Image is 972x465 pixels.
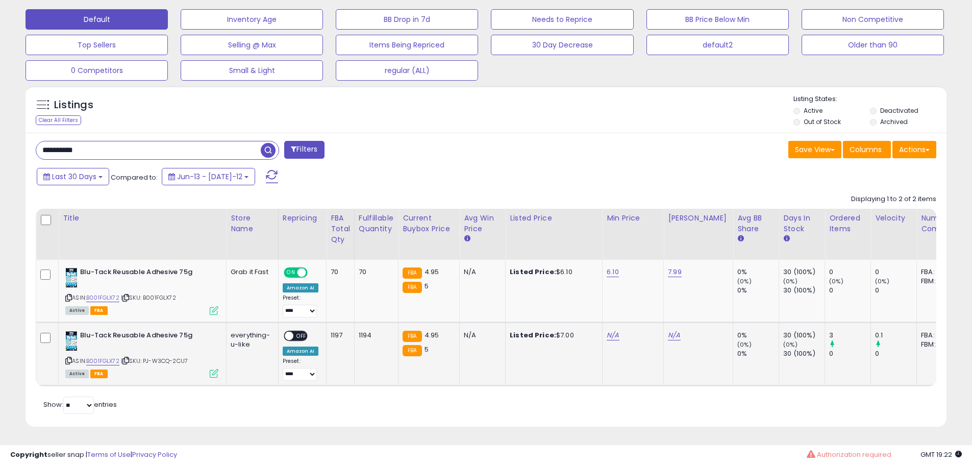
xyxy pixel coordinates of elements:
div: 0.1 [875,331,916,340]
div: Amazon AI [283,283,318,292]
span: OFF [306,268,322,277]
div: $6.10 [510,267,594,277]
label: Out of Stock [804,117,841,126]
a: Privacy Policy [132,450,177,459]
button: default2 [646,35,789,55]
b: Listed Price: [510,330,556,340]
span: Show: entries [43,400,117,409]
button: regular (ALL) [336,60,478,81]
span: FBA [90,370,108,378]
div: 30 (100%) [783,267,825,277]
div: 70 [331,267,346,277]
span: 5 [425,345,429,354]
img: 41mbwFwIhXL._SL40_.jpg [65,331,78,351]
div: 70 [359,267,390,277]
span: 2025-08-12 19:22 GMT [920,450,962,459]
div: 0% [737,331,779,340]
button: Save View [788,141,841,158]
small: (0%) [737,277,752,285]
a: N/A [668,330,680,340]
span: 4.95 [425,267,439,277]
div: 0 [875,349,916,358]
div: everything-u-like [231,331,270,349]
div: 30 (100%) [783,349,825,358]
div: Days In Stock [783,213,820,234]
small: FBA [403,282,421,293]
div: FBA Total Qty [331,213,350,245]
div: [PERSON_NAME] [668,213,729,224]
div: Min Price [607,213,659,224]
div: Store Name [231,213,274,234]
div: Preset: [283,295,318,317]
small: Avg Win Price. [464,234,470,243]
div: Num of Comp. [921,213,958,234]
p: Listing States: [793,94,946,104]
label: Archived [880,117,908,126]
div: 0 [829,286,870,295]
div: 0 [829,267,870,277]
div: Ordered Items [829,213,866,234]
small: FBA [403,267,421,279]
span: Last 30 Days [52,172,96,182]
div: 30 (100%) [783,286,825,295]
div: Velocity [875,213,912,224]
div: Clear All Filters [36,115,81,125]
small: (0%) [829,277,843,285]
a: 6.10 [607,267,619,277]
div: Avg BB Share [737,213,775,234]
div: 30 (100%) [783,331,825,340]
span: Jun-13 - [DATE]-12 [177,172,242,182]
h5: Listings [54,98,93,112]
div: Avg Win Price [464,213,501,234]
b: Blu-Tack Reusable Adhesive 75g [80,267,204,280]
div: 0% [737,286,779,295]
b: Blu-Tack Reusable Adhesive 75g [80,331,204,343]
a: N/A [607,330,619,340]
small: FBA [403,345,421,356]
small: (0%) [875,277,889,285]
a: B001FGLX72 [86,293,119,302]
div: FBA: 10 [921,267,955,277]
span: | SKU: B001FGLX72 [121,293,176,302]
small: FBA [403,331,421,342]
div: 1194 [359,331,390,340]
span: Columns [850,144,882,155]
div: 3 [829,331,870,340]
button: Last 30 Days [37,168,109,185]
div: FBA: 10 [921,331,955,340]
small: (0%) [783,340,797,349]
button: Older than 90 [802,35,944,55]
div: 0 [875,267,916,277]
small: Avg BB Share. [737,234,743,243]
div: 1197 [331,331,346,340]
div: Amazon AI [283,347,318,356]
button: Selling @ Max [181,35,323,55]
button: Items Being Repriced [336,35,478,55]
div: N/A [464,331,497,340]
button: 0 Competitors [26,60,168,81]
div: Preset: [283,358,318,381]
span: OFF [293,331,310,340]
div: Grab it Fast [231,267,270,277]
span: FBA [90,306,108,315]
b: Listed Price: [510,267,556,277]
label: Deactivated [880,106,918,115]
div: 0 [875,286,916,295]
div: FBM: 0 [921,277,955,286]
button: Top Sellers [26,35,168,55]
label: Active [804,106,823,115]
span: All listings currently available for purchase on Amazon [65,306,89,315]
div: Title [63,213,222,224]
div: 0% [737,267,779,277]
div: seller snap | | [10,450,177,460]
div: Repricing [283,213,322,224]
small: (0%) [737,340,752,349]
div: Listed Price [510,213,598,224]
img: 41mbwFwIhXL._SL40_.jpg [65,267,78,288]
a: Terms of Use [87,450,131,459]
button: Default [26,9,168,30]
div: 0 [829,349,870,358]
button: 30 Day Decrease [491,35,633,55]
span: 4.95 [425,330,439,340]
button: Columns [843,141,891,158]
